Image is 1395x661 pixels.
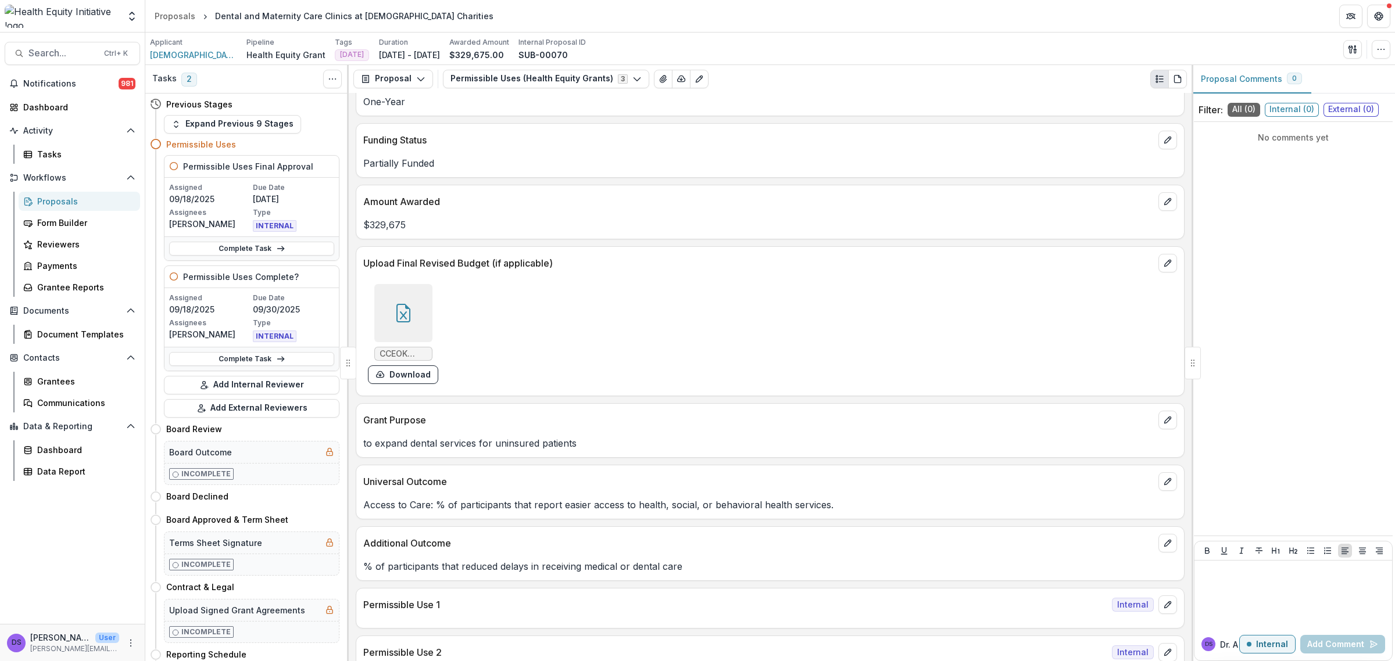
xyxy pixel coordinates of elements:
[124,636,138,650] button: More
[518,49,568,61] p: SUB-00070
[1220,638,1238,651] p: Dr. A
[37,397,131,409] div: Communications
[353,70,433,88] button: Proposal
[166,648,246,660] h4: Reporting Schedule
[169,318,251,328] p: Assignees
[164,376,339,394] button: Add Internal Reviewer
[368,284,438,384] div: CCEOK Dental_Budget.xlsxdownload-form-response
[1324,103,1379,117] span: External ( 0 )
[1339,5,1362,28] button: Partners
[23,422,121,432] span: Data & Reporting
[1228,103,1260,117] span: All ( 0 )
[166,423,222,435] h4: Board Review
[169,182,251,193] p: Assigned
[166,98,233,110] h4: Previous Stages
[363,156,1177,170] p: Partially Funded
[5,5,119,28] img: Health Equity Initiative logo
[449,37,509,48] p: Awarded Amount
[169,303,251,315] p: 09/18/2025
[169,537,262,549] h5: Terms Sheet Signature
[363,413,1154,427] p: Grant Purpose
[323,70,342,88] button: Toggle View Cancelled Tasks
[1269,544,1283,558] button: Heading 1
[215,10,493,22] div: Dental and Maternity Care Clinics at [DEMOGRAPHIC_DATA] Charities
[1192,65,1311,94] button: Proposal Comments
[253,330,296,342] span: INTERNAL
[1321,544,1335,558] button: Ordered List
[690,70,709,88] button: Edit as form
[253,303,334,315] p: 09/30/2025
[246,37,274,48] p: Pipeline
[368,365,438,384] button: download-form-response
[169,242,334,256] a: Complete Task
[23,353,121,363] span: Contacts
[1338,544,1352,558] button: Align Left
[654,70,673,88] button: View Attached Files
[1205,641,1212,647] div: Dr. Ana Smith
[155,10,195,22] div: Proposals
[518,37,586,48] p: Internal Proposal ID
[30,631,91,644] p: [PERSON_NAME]
[23,126,121,136] span: Activity
[363,598,1107,612] p: Permissible Use 1
[183,160,313,173] h5: Permissible Uses Final Approval
[95,633,119,643] p: User
[5,74,140,93] button: Notifications981
[169,604,305,616] h5: Upload Signed Grant Agreements
[443,70,649,88] button: Permissible Uses (Health Equity Grants)3
[253,318,334,328] p: Type
[380,349,427,359] span: CCEOK Dental_Budget.xlsx
[363,498,1177,512] p: Access to Care: % of participants that report easier access to health, social, or behavioral heal...
[169,352,334,366] a: Complete Task
[164,115,301,134] button: Expand Previous 9 Stages
[363,218,1177,232] p: $329,675
[1355,544,1369,558] button: Align Center
[1112,598,1154,612] span: Internal
[363,195,1154,209] p: Amount Awarded
[166,138,236,150] h4: Permissible Uses
[253,182,334,193] p: Due Date
[37,328,131,340] div: Document Templates
[30,644,119,654] p: [PERSON_NAME][EMAIL_ADDRESS][PERSON_NAME][DATE][DOMAIN_NAME]
[5,301,140,320] button: Open Documents
[150,8,498,24] nav: breadcrumb
[37,375,131,387] div: Grantees
[1112,645,1154,659] span: Internal
[28,48,97,59] span: Search...
[150,8,200,24] a: Proposals
[246,49,325,61] p: Health Equity Grant
[169,446,232,458] h5: Board Outcome
[37,465,131,477] div: Data Report
[169,193,251,205] p: 09/18/2025
[183,271,299,283] h5: Permissible Uses Complete?
[1239,635,1296,653] button: Internal
[335,37,352,48] p: Tags
[363,475,1154,488] p: Universal Outcome
[379,37,408,48] p: Duration
[1158,411,1177,429] button: edit
[363,559,1177,573] p: % of participants that reduced delays in receiving medical or dental care
[166,490,228,502] h4: Board Declined
[37,217,131,229] div: Form Builder
[5,98,140,117] a: Dashboard
[19,213,140,232] a: Form Builder
[363,256,1154,270] p: Upload Final Revised Budget (if applicable)
[23,173,121,183] span: Workflows
[5,121,140,140] button: Open Activity
[1256,640,1288,649] p: Internal
[1235,544,1249,558] button: Italicize
[181,627,231,637] p: Incomplete
[169,328,251,340] p: [PERSON_NAME]
[1367,5,1390,28] button: Get Help
[181,559,231,570] p: Incomplete
[1158,534,1177,552] button: edit
[363,536,1154,550] p: Additional Outcome
[169,293,251,303] p: Assigned
[363,133,1154,147] p: Funding Status
[169,207,251,218] p: Assignees
[181,73,197,87] span: 2
[1168,70,1187,88] button: PDF view
[164,399,339,418] button: Add External Reviewers
[102,47,130,60] div: Ctrl + K
[5,42,140,65] button: Search...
